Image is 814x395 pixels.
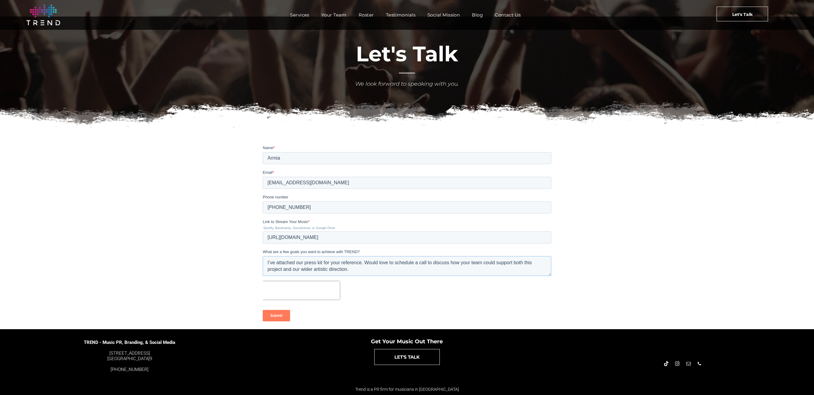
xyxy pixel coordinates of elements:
[84,351,176,361] div: 9
[696,360,703,369] a: phone
[732,7,753,22] span: Let's Talk
[355,387,459,392] span: Trend is a PR firm for musicians in [GEOGRAPHIC_DATA]
[380,11,421,19] a: Testimonials
[466,11,489,19] a: Blog
[284,11,315,19] a: Services
[685,360,692,369] a: email
[315,11,353,19] a: Your Team
[717,7,768,21] a: Let's Talk
[26,5,60,25] img: logo
[394,349,420,365] span: LET'S TALK
[706,325,814,395] iframe: Chat Widget
[318,80,496,88] div: We look forward to speaking with you.
[353,11,380,19] a: Roster
[111,367,148,372] a: [PHONE_NUMBER]
[371,338,443,345] span: Get Your Music Out There
[84,340,175,345] span: TREND - Music PR, Branding, & Social Media
[107,351,150,361] font: [STREET_ADDRESS] [GEOGRAPHIC_DATA]
[356,41,458,67] span: Let's Talk
[421,11,466,19] a: Social Mission
[263,145,551,326] iframe: Form 0
[489,11,527,19] a: Contact Us
[663,360,669,369] a: Tiktok
[674,360,681,369] a: instagram
[107,351,150,361] a: [STREET_ADDRESS][GEOGRAPHIC_DATA]
[374,349,440,365] a: LET'S TALK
